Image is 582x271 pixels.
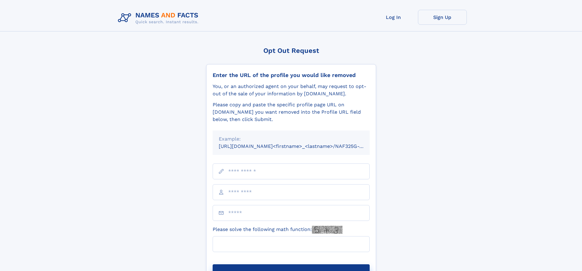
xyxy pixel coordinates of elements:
[206,47,376,54] div: Opt Out Request
[418,10,467,25] a: Sign Up
[213,83,370,97] div: You, or an authorized agent on your behalf, may request to opt-out of the sale of your informatio...
[213,72,370,79] div: Enter the URL of the profile you would like removed
[213,101,370,123] div: Please copy and paste the specific profile page URL on [DOMAIN_NAME] you want removed into the Pr...
[219,143,381,149] small: [URL][DOMAIN_NAME]<firstname>_<lastname>/NAF325G-xxxxxxxx
[369,10,418,25] a: Log In
[115,10,203,26] img: Logo Names and Facts
[219,135,364,143] div: Example:
[213,226,342,234] label: Please solve the following math function:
